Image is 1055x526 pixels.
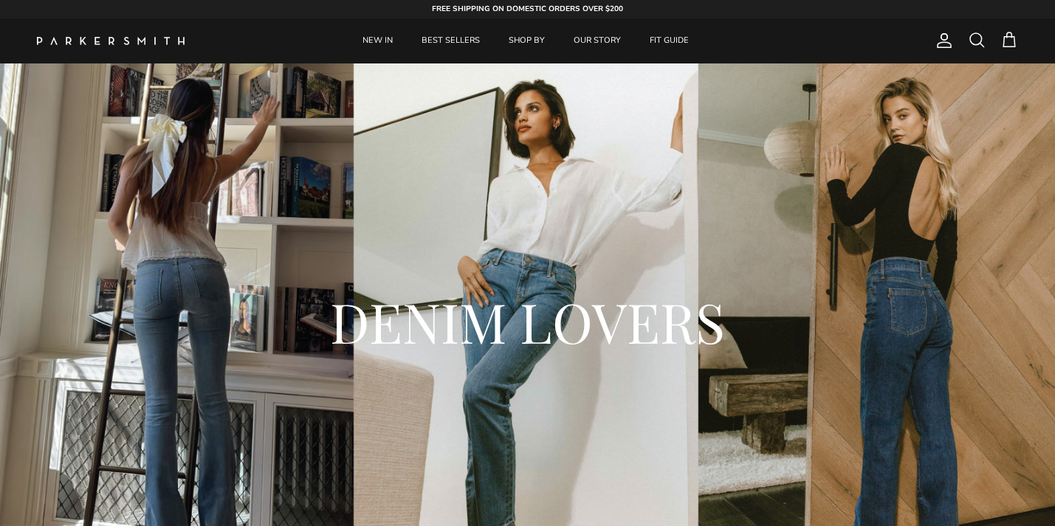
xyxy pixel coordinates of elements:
[118,286,938,357] h2: DENIM LOVERS
[432,4,623,14] strong: FREE SHIPPING ON DOMESTIC ORDERS OVER $200
[495,18,558,63] a: SHOP BY
[929,32,953,49] a: Account
[349,18,406,63] a: NEW IN
[636,18,702,63] a: FIT GUIDE
[220,18,832,63] div: Primary
[560,18,634,63] a: OUR STORY
[408,18,493,63] a: BEST SELLERS
[37,37,185,45] img: Parker Smith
